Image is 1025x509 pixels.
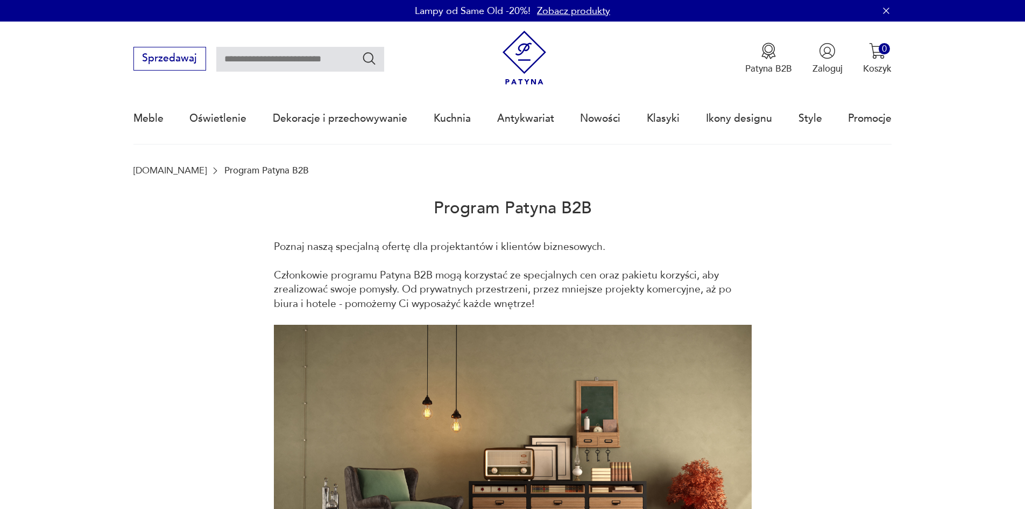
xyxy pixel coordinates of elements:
[580,94,620,143] a: Nowości
[869,43,886,59] img: Ikona koszyka
[434,94,471,143] a: Kuchnia
[745,62,792,75] p: Patyna B2B
[537,4,610,18] a: Zobacz produkty
[133,94,164,143] a: Meble
[745,43,792,75] a: Ikona medaluPatyna B2B
[133,47,206,71] button: Sprzedawaj
[879,43,890,54] div: 0
[189,94,246,143] a: Oświetlenie
[274,240,752,254] p: Poznaj naszą specjalną ofertę dla projektantów i klientów biznesowych.
[362,51,377,66] button: Szukaj
[745,43,792,75] button: Patyna B2B
[812,43,843,75] button: Zaloguj
[273,94,407,143] a: Dekoracje i przechowywanie
[133,165,207,176] a: [DOMAIN_NAME]
[848,94,892,143] a: Promocje
[819,43,836,59] img: Ikonka użytkownika
[760,43,777,59] img: Ikona medalu
[274,268,752,311] p: Członkowie programu Patyna B2B mogą korzystać ze specjalnych cen oraz pakietu korzyści, aby zreal...
[812,62,843,75] p: Zaloguj
[706,94,772,143] a: Ikony designu
[133,176,892,240] h2: Program Patyna B2B
[133,55,206,64] a: Sprzedawaj
[497,31,552,85] img: Patyna - sklep z meblami i dekoracjami vintage
[415,4,531,18] p: Lampy od Same Old -20%!
[863,43,892,75] button: 0Koszyk
[647,94,680,143] a: Klasyki
[863,62,892,75] p: Koszyk
[798,94,822,143] a: Style
[224,165,309,176] p: Program Patyna B2B
[497,94,554,143] a: Antykwariat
